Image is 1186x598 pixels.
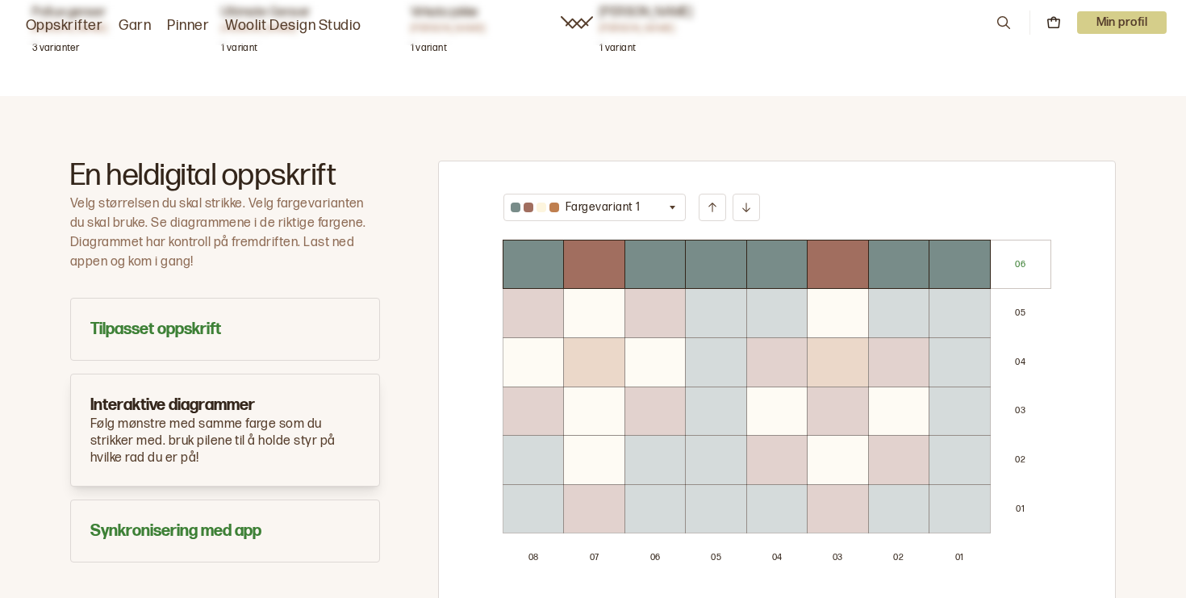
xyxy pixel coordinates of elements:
[1015,454,1025,466] p: 0 2
[528,552,539,563] p: 0 8
[590,552,599,563] p: 0 7
[167,15,209,37] a: Pinner
[561,16,593,29] a: Woolit
[1015,405,1025,416] p: 0 3
[225,15,361,37] a: Woolit Design Studio
[599,42,636,58] p: 1 variant
[711,552,721,563] p: 0 5
[1016,504,1025,515] p: 0 1
[955,552,964,563] p: 0 1
[1077,11,1167,34] p: Min profil
[1077,11,1167,34] button: User dropdown
[221,42,257,58] p: 1 variant
[90,416,360,466] p: Følg mønstre med samme farge som du strikker med. bruk pilene til å holde styr på hvilke rad du e...
[1015,259,1025,270] p: 0 6
[503,194,686,221] button: Fargevariant 1
[70,194,380,272] p: Velg størrelsen du skal strikke. Velg fargevarianten du skal bruke. Se diagrammene i de riktige f...
[650,552,661,563] p: 0 6
[70,161,380,191] h2: En heldigital oppskrift
[893,552,904,563] p: 0 2
[1015,357,1025,368] p: 0 4
[1015,307,1025,319] p: 0 5
[411,42,447,58] p: 1 variant
[772,552,783,563] p: 0 4
[566,199,641,215] p: Fargevariant 1
[90,520,360,542] h3: Synkronisering med app
[119,15,151,37] a: Garn
[32,42,79,58] p: 3 varianter
[833,552,843,563] p: 0 3
[90,394,360,416] h3: Interaktive diagrammer
[90,318,360,341] h3: Tilpasset oppskrift
[26,15,102,37] a: Oppskrifter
